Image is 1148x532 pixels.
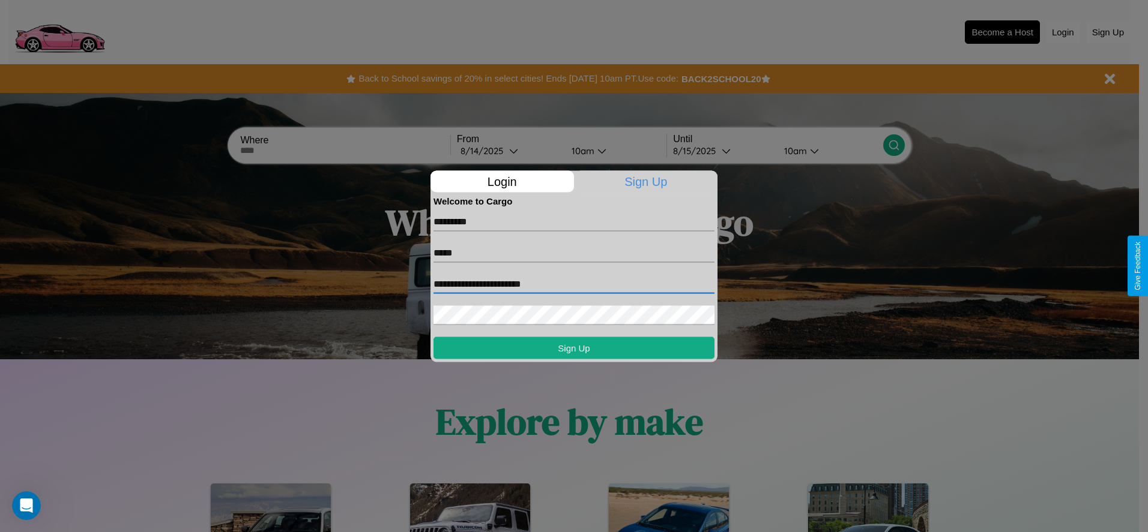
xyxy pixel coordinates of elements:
[12,491,41,520] iframe: Intercom live chat
[431,170,574,192] p: Login
[434,336,714,359] button: Sign Up
[434,196,714,206] h4: Welcome to Cargo
[1134,242,1142,290] div: Give Feedback
[575,170,718,192] p: Sign Up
